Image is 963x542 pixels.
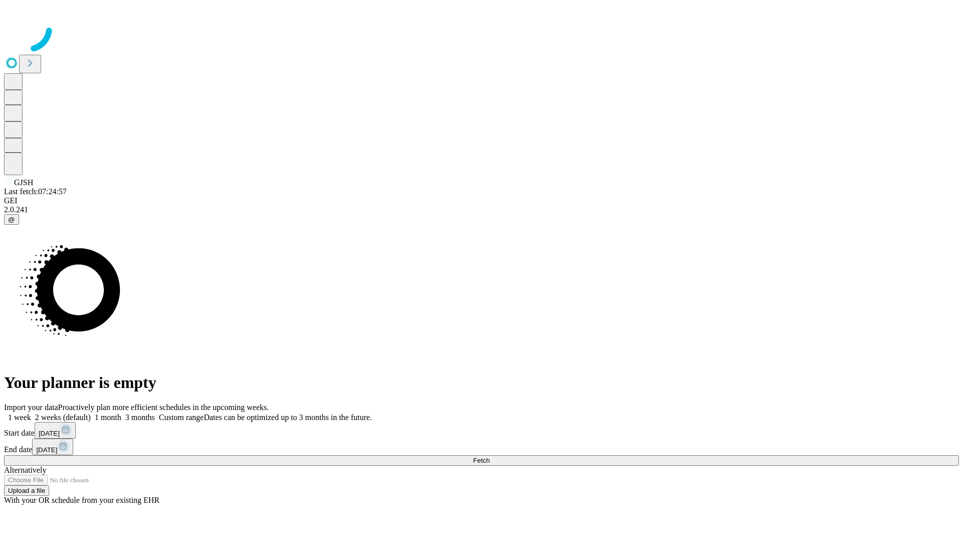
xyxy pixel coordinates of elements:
[4,422,959,439] div: Start date
[4,496,159,504] span: With your OR schedule from your existing EHR
[4,205,959,214] div: 2.0.241
[4,373,959,392] h1: Your planner is empty
[4,196,959,205] div: GEI
[8,413,31,422] span: 1 week
[473,457,490,464] span: Fetch
[4,403,58,412] span: Import your data
[4,439,959,455] div: End date
[4,455,959,466] button: Fetch
[8,216,15,223] span: @
[4,187,67,196] span: Last fetch: 07:24:57
[125,413,155,422] span: 3 months
[36,446,57,454] span: [DATE]
[204,413,372,422] span: Dates can be optimized up to 3 months in the future.
[4,214,19,225] button: @
[4,485,49,496] button: Upload a file
[14,178,33,187] span: GJSH
[32,439,73,455] button: [DATE]
[4,466,46,474] span: Alternatively
[159,413,204,422] span: Custom range
[35,422,76,439] button: [DATE]
[39,430,60,437] span: [DATE]
[35,413,91,422] span: 2 weeks (default)
[95,413,121,422] span: 1 month
[58,403,269,412] span: Proactively plan more efficient schedules in the upcoming weeks.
